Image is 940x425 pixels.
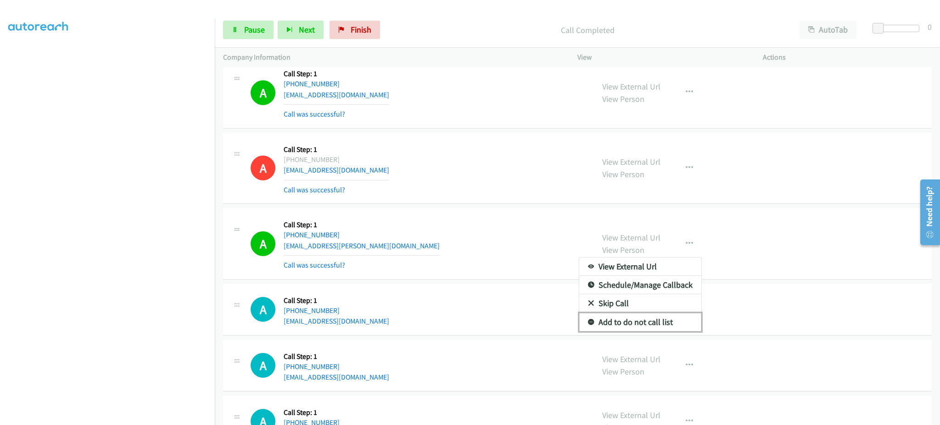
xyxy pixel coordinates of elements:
div: The call is yet to be attempted [251,297,275,322]
div: The call is yet to be attempted [251,353,275,378]
h1: A [251,297,275,322]
a: View External Url [579,257,701,276]
h1: A [251,353,275,378]
a: Skip Call [579,294,701,313]
a: Add to do not call list [579,313,701,331]
a: Schedule/Manage Callback [579,276,701,294]
iframe: Resource Center [914,176,940,249]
